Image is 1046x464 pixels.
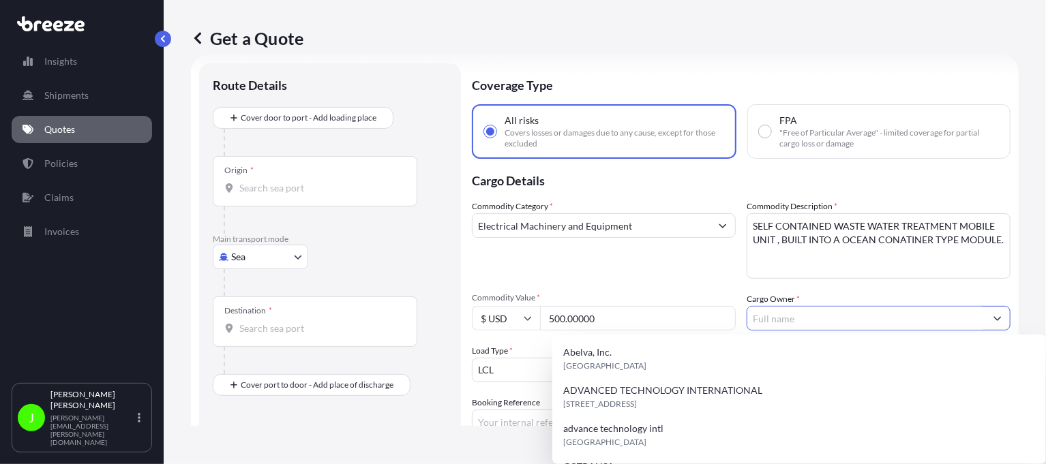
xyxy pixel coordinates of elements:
span: Covers losses or damages due to any cause, except for those excluded [505,127,724,149]
span: "Free of Particular Average" - limited coverage for partial cargo loss or damage [779,127,999,149]
p: Shipments [44,89,89,102]
label: Commodity Category [472,200,553,213]
span: Commodity Value [472,292,736,303]
input: Select a commodity type [473,213,711,238]
span: [STREET_ADDRESS] [563,397,637,411]
p: Invoices [44,225,79,238]
span: FPA [779,114,797,127]
input: Origin [239,181,400,195]
input: Type amount [540,306,736,330]
p: Quotes [44,123,75,136]
label: Booking Reference [472,396,540,409]
input: Full name [747,306,985,330]
span: [GEOGRAPHIC_DATA] [563,359,646,373]
p: [PERSON_NAME][EMAIL_ADDRESS][PERSON_NAME][DOMAIN_NAME] [50,414,135,446]
span: Sea [231,250,245,264]
p: [PERSON_NAME] [PERSON_NAME] [50,389,135,411]
span: J [29,411,34,424]
span: advance technology intl [563,422,663,435]
p: Insights [44,55,77,68]
span: All risks [505,114,539,127]
span: Cover door to port - Add loading place [241,111,376,125]
input: Destination [239,322,400,335]
span: Abelva, Inc. [563,345,612,359]
label: Commodity Description [747,200,837,213]
label: Cargo Owner [747,292,800,306]
p: Policies [44,157,78,170]
span: ADVANCED TECHNOLOGY INTERNATIONAL [563,384,762,397]
input: Your internal reference [472,409,736,434]
span: [GEOGRAPHIC_DATA] [563,435,646,449]
p: Claims [44,191,74,204]
button: Show suggestions [711,213,735,238]
p: Get a Quote [191,27,303,49]
span: LCL [478,363,494,377]
span: Load Type [472,344,513,358]
button: Select transport [213,245,308,269]
p: Main transport mode [213,234,447,245]
p: Route Details [213,77,287,93]
div: Origin [224,165,254,176]
span: Cover port to door - Add place of discharge [241,378,393,392]
button: Show suggestions [985,306,1010,330]
p: Cargo Details [472,159,1011,200]
p: Coverage Type [472,63,1011,104]
div: Destination [224,305,272,316]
